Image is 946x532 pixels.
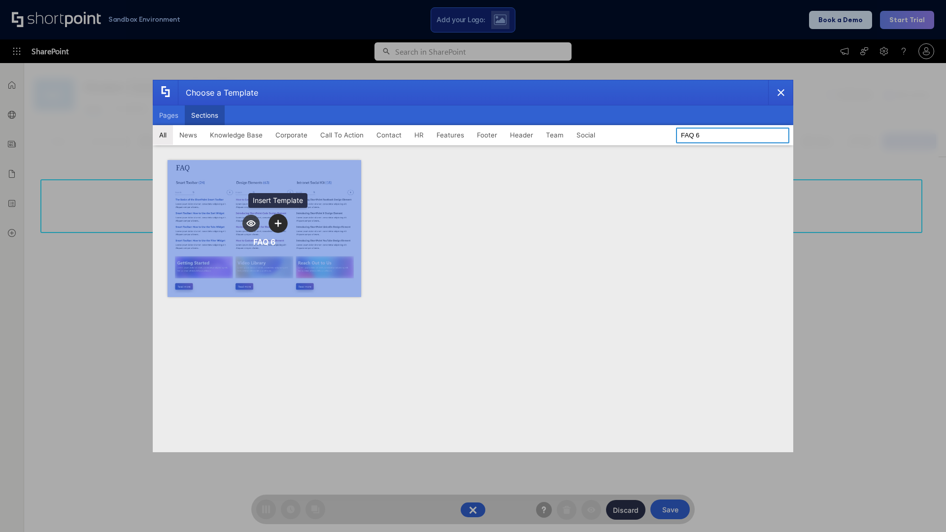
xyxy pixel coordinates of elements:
button: Knowledge Base [203,125,269,145]
button: Social [570,125,602,145]
button: Call To Action [314,125,370,145]
div: template selector [153,80,793,452]
button: Header [504,125,540,145]
button: Sections [185,105,225,125]
button: All [153,125,173,145]
button: News [173,125,203,145]
button: Contact [370,125,408,145]
div: FAQ 6 [253,237,275,247]
button: Corporate [269,125,314,145]
button: Footer [471,125,504,145]
button: Team [540,125,570,145]
button: Pages [153,105,185,125]
button: Features [430,125,471,145]
button: HR [408,125,430,145]
input: Search [676,128,789,143]
iframe: Chat Widget [897,485,946,532]
div: Choose a Template [178,80,258,105]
